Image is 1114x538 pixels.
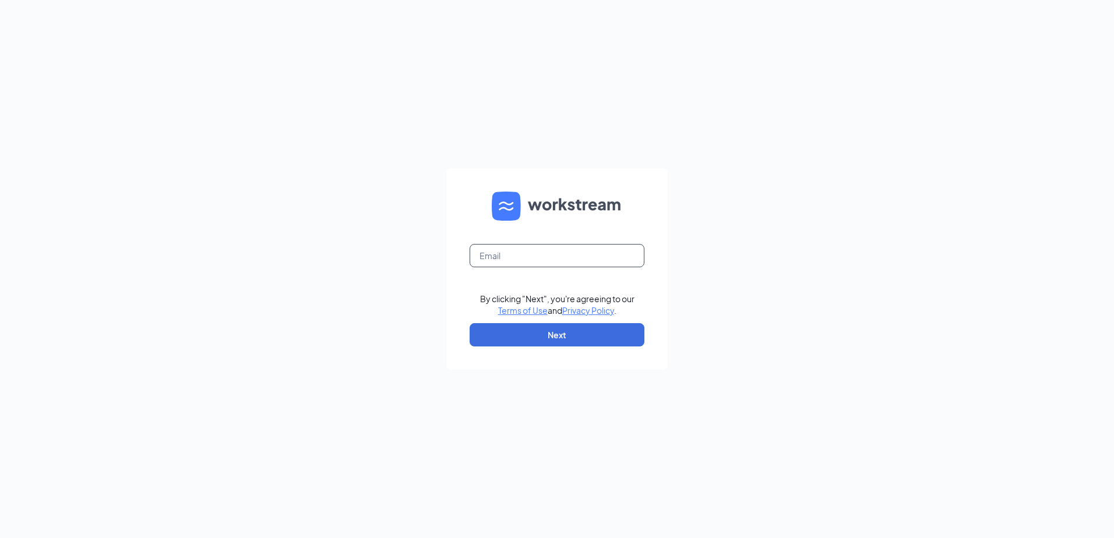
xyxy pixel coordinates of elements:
[480,293,634,316] div: By clicking "Next", you're agreeing to our and .
[492,192,622,221] img: WS logo and Workstream text
[470,323,644,346] button: Next
[470,244,644,267] input: Email
[562,305,614,316] a: Privacy Policy
[498,305,548,316] a: Terms of Use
